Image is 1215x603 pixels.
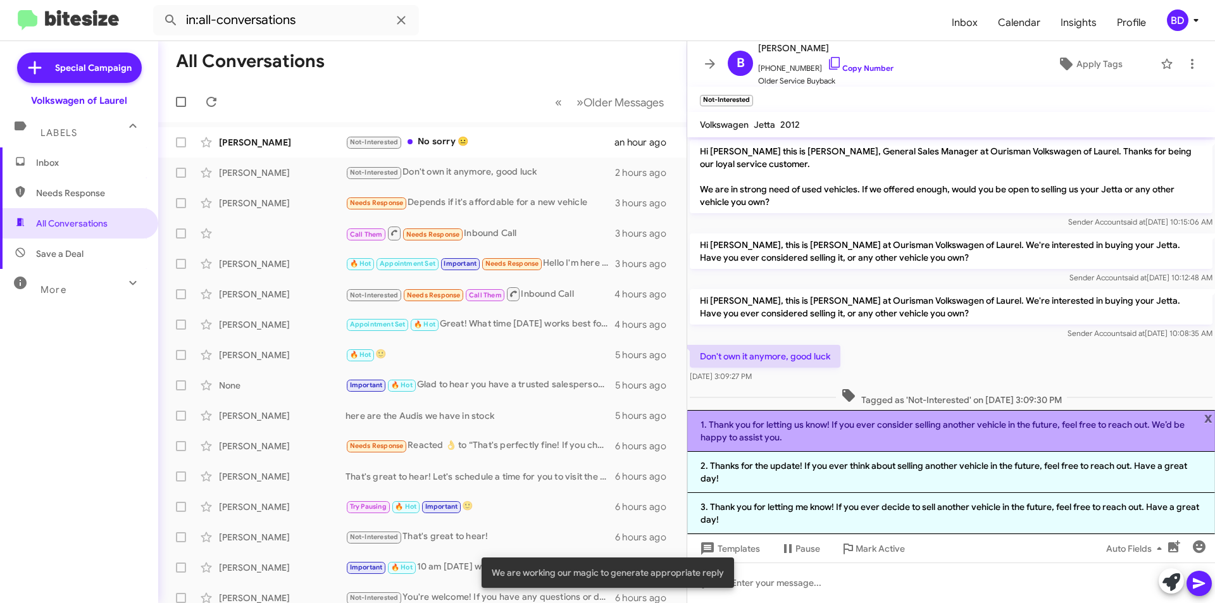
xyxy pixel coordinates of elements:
div: Glad to hear you have a trusted salesperson! If you need assistance feel free to reach out. We’re... [346,378,615,392]
div: [PERSON_NAME] [219,258,346,270]
span: Needs Response [350,442,404,450]
div: [PERSON_NAME] [219,136,346,149]
span: Mark Active [856,537,905,560]
span: Needs Response [407,291,461,299]
button: Next [569,89,671,115]
span: Save a Deal [36,247,84,260]
button: Apply Tags [1025,53,1154,75]
div: Inbound Call [346,225,615,241]
button: Mark Active [830,537,915,560]
div: Inbound Call [346,286,614,302]
a: Special Campaign [17,53,142,83]
span: Sender Account [DATE] 10:08:35 AM [1068,328,1212,338]
div: Volkswagen of Laurel [31,94,127,107]
span: Needs Response [36,187,144,199]
span: Older Service Buyback [758,75,894,87]
a: Calendar [988,4,1050,41]
div: BD [1167,9,1188,31]
span: Needs Response [406,230,460,239]
span: x [1204,410,1212,425]
div: an hour ago [614,136,676,149]
button: Templates [687,537,770,560]
span: » [576,94,583,110]
button: BD [1156,9,1201,31]
span: Special Campaign [55,61,132,74]
span: Older Messages [583,96,664,109]
p: Hi [PERSON_NAME], this is [PERSON_NAME] at Ourisman Volkswagen of Laurel. We're interested in buy... [690,289,1212,325]
div: 6 hours ago [615,440,676,452]
a: Insights [1050,4,1107,41]
span: We are working our magic to generate appropriate reply [492,566,724,579]
div: No sorry 😐 [346,135,614,149]
div: Depends if it's affordable for a new vehicle [346,196,615,210]
span: 🔥 Hot [350,351,371,359]
div: [PERSON_NAME] [219,531,346,544]
div: 5 hours ago [615,409,676,422]
span: Important [350,381,383,389]
span: Auto Fields [1106,537,1167,560]
span: More [40,284,66,295]
span: [DATE] 3:09:27 PM [690,371,752,381]
div: [PERSON_NAME] [219,318,346,331]
div: Great! What time [DATE] works best for you to come in and discuss your vehicle? [346,317,614,332]
span: Important [444,259,477,268]
span: 🔥 Hot [395,502,416,511]
div: [PERSON_NAME] [219,500,346,513]
a: Inbox [942,4,988,41]
div: 3 hours ago [615,258,676,270]
span: Not-Interested [350,533,399,541]
span: Call Them [469,291,502,299]
p: Don't own it anymore, good luck [690,345,840,368]
div: [PERSON_NAME] [219,349,346,361]
div: 4 hours ago [614,318,676,331]
div: 6 hours ago [615,470,676,483]
li: 2. Thanks for the update! If you ever think about selling another vehicle in the future, feel fre... [687,452,1215,493]
button: Pause [770,537,830,560]
div: Don't own it anymore, good luck [346,165,615,180]
span: [PERSON_NAME] [758,40,894,56]
span: Jetta [754,119,775,130]
div: 5 hours ago [615,379,676,392]
span: B [737,53,745,73]
div: [PERSON_NAME] [219,409,346,422]
span: Not-Interested [350,291,399,299]
div: 3 hours ago [615,227,676,240]
span: Pause [795,537,820,560]
div: [PERSON_NAME] [219,470,346,483]
p: Hi [PERSON_NAME] this is [PERSON_NAME], General Sales Manager at Ourisman Volkswagen of Laurel. T... [690,140,1212,213]
span: Not-Interested [350,168,399,177]
span: Templates [697,537,760,560]
span: Sender Account [DATE] 10:15:06 AM [1068,217,1212,227]
span: said at [1123,328,1145,338]
span: Not-Interested [350,138,399,146]
div: 🙂 [346,499,615,514]
span: [PHONE_NUMBER] [758,56,894,75]
span: said at [1123,217,1145,227]
a: Profile [1107,4,1156,41]
span: 🔥 Hot [350,259,371,268]
div: 2 hours ago [615,166,676,179]
div: [PERSON_NAME] [219,288,346,301]
div: 🙂 [346,347,615,362]
span: Sender Account [DATE] 10:12:48 AM [1069,273,1212,282]
div: That's great to hear! Let's schedule a time for you to visit the dealership so we can discuss the... [346,470,615,483]
div: 6 hours ago [615,500,676,513]
span: Inbox [36,156,144,169]
div: 5 hours ago [615,349,676,361]
div: Reacted 👌 to “That's perfectly fine! If you change your mind or have any questions about selling ... [346,438,615,453]
input: Search [153,5,419,35]
span: Apply Tags [1076,53,1123,75]
div: 6 hours ago [615,531,676,544]
button: Auto Fields [1096,537,1177,560]
span: Tagged as 'Not-Interested' on [DATE] 3:09:30 PM [836,388,1067,406]
span: Appointment Set [350,320,406,328]
span: Try Pausing [350,502,387,511]
div: [PERSON_NAME] [219,561,346,574]
span: Call Them [350,230,383,239]
div: None [219,379,346,392]
span: All Conversations [36,217,108,230]
nav: Page navigation example [548,89,671,115]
